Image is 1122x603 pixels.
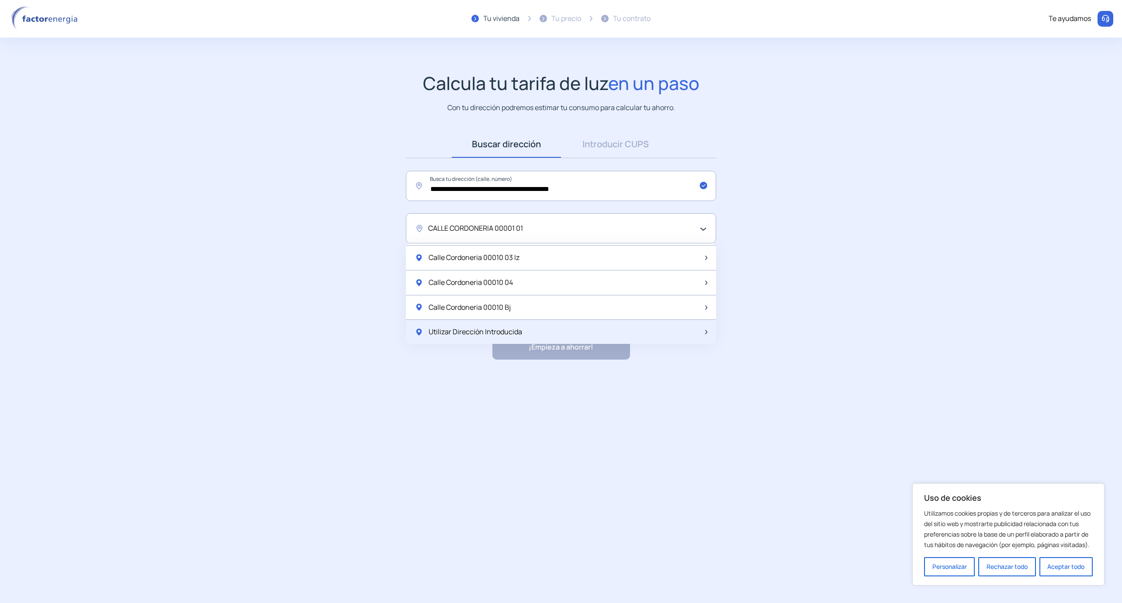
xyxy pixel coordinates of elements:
[924,508,1093,550] p: Utilizamos cookies propias y de terceros para analizar el uso del sitio web y mostrarte publicida...
[9,6,83,31] img: logo factor
[415,328,423,336] img: location-pin-green.svg
[705,281,707,285] img: arrow-next-item.svg
[452,131,561,158] a: Buscar dirección
[447,102,675,113] p: Con tu dirección podremos estimar tu consumo para calcular tu ahorro.
[978,557,1035,576] button: Rechazar todo
[561,131,670,158] a: Introducir CUPS
[429,252,519,263] span: Calle Cordoneria 00010 03 Iz
[705,330,707,334] img: arrow-next-item.svg
[428,223,523,234] span: CALLE CORDONERIA 00001 01
[415,253,423,262] img: location-pin-green.svg
[924,557,975,576] button: Personalizar
[912,483,1105,586] div: Uso de cookies
[1049,13,1091,24] div: Te ayudamos
[415,303,423,312] img: location-pin-green.svg
[924,492,1093,503] p: Uso de cookies
[423,73,700,94] h1: Calcula tu tarifa de luz
[429,277,513,288] span: Calle Cordoneria 00010 04
[429,326,522,338] span: Utilizar Dirección Introducida
[551,13,581,24] div: Tu precio
[705,305,707,310] img: arrow-next-item.svg
[415,278,423,287] img: location-pin-green.svg
[1039,557,1093,576] button: Aceptar todo
[483,13,519,24] div: Tu vivienda
[1101,14,1110,23] img: llamar
[705,256,707,260] img: arrow-next-item.svg
[613,13,651,24] div: Tu contrato
[608,71,700,95] span: en un paso
[429,302,511,313] span: Calle Cordoneria 00010 Bj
